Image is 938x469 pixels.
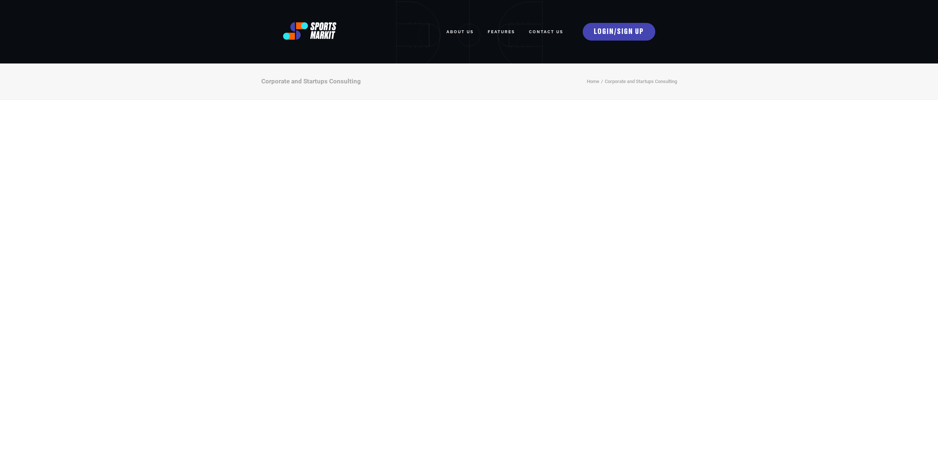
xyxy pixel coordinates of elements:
[488,24,515,40] a: FEATURES
[529,24,563,40] a: Contact Us
[587,79,599,84] a: Home
[583,23,655,41] a: LOGIN/SIGN UP
[261,77,361,85] div: Corporate and Startups Consulting
[446,24,474,40] a: ABOUT US
[599,77,677,86] li: Corporate and Startups Consulting
[283,22,337,40] img: logo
